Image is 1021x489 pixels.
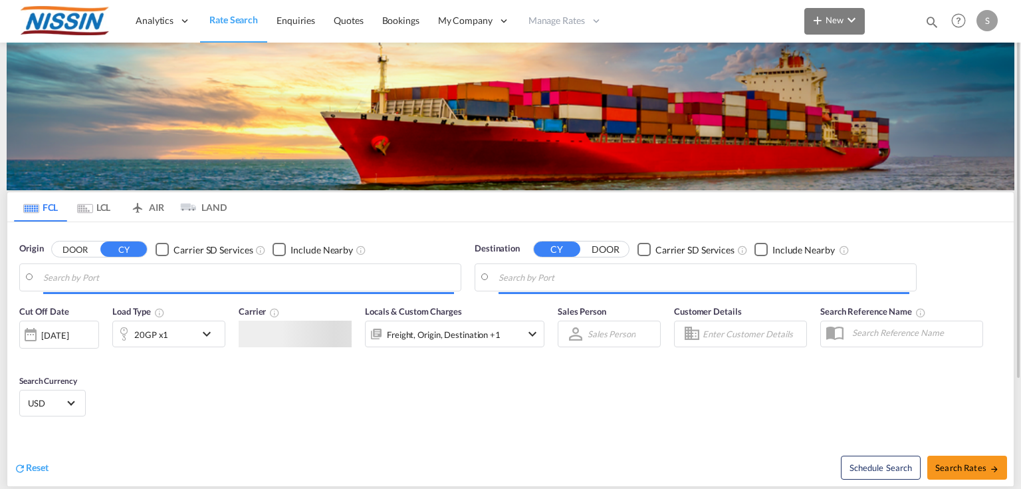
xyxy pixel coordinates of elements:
md-icon: Your search will be saved by the below given name [915,307,926,318]
md-icon: icon-chevron-down [844,12,859,28]
span: Destination [475,242,520,255]
span: My Company [438,14,493,27]
span: Sales Person [558,306,606,317]
span: Locals & Custom Charges [365,306,462,317]
span: Customer Details [674,306,741,317]
span: Reset [26,462,49,473]
md-icon: icon-airplane [130,200,146,210]
span: Search Currency [19,376,77,386]
span: Search Rates [935,462,999,473]
div: icon-refreshReset [14,461,49,476]
div: [DATE] [41,329,68,341]
md-tab-item: FCL [14,192,67,222]
span: USD [28,397,65,409]
span: Carrier [239,306,280,317]
input: Enter Customer Details [703,324,802,344]
md-icon: Unchecked: Search for CY (Container Yard) services for all selected carriers.Checked : Search for... [255,245,266,255]
img: LCL+%26+FCL+BACKGROUND.png [7,43,1014,190]
div: [DATE] [19,321,99,349]
div: icon-magnify [925,15,939,35]
md-icon: icon-chevron-down [524,326,540,342]
md-icon: icon-refresh [14,462,26,474]
div: 20GP x1 [134,325,168,344]
md-icon: icon-information-outline [154,307,165,318]
md-pagination-wrapper: Use the left and right arrow keys to navigate between tabs [14,192,227,222]
md-icon: Unchecked: Ignores neighbouring ports when fetching rates.Checked : Includes neighbouring ports w... [839,245,850,255]
md-checkbox: Checkbox No Ink [156,242,253,256]
div: Carrier SD Services [655,244,735,257]
div: Help [947,9,976,33]
div: Include Nearby [290,244,353,257]
input: Search by Port [499,267,909,287]
div: S [976,10,998,31]
md-tab-item: AIR [120,192,173,222]
md-tab-item: LAND [173,192,227,222]
div: 20GP x1icon-chevron-down [112,321,225,347]
span: Origin [19,242,43,255]
md-icon: icon-chevron-down [199,326,221,342]
span: Manage Rates [528,14,585,27]
div: Origin DOOR CY Checkbox No InkUnchecked: Search for CY (Container Yard) services for all selected... [7,222,1014,486]
md-select: Sales Person [586,325,637,344]
span: New [810,15,859,25]
button: Search Ratesicon-arrow-right [927,456,1007,480]
div: Carrier SD Services [173,244,253,257]
md-select: Select Currency: $ USDUnited States Dollar [27,393,78,412]
button: CY [100,242,147,257]
span: Cut Off Date [19,306,69,317]
button: CY [534,242,580,257]
md-icon: The selected Trucker/Carrierwill be displayed in the rate results If the rates are from another f... [269,307,280,318]
span: Load Type [112,306,165,317]
img: 485da9108dca11f0a63a77e390b9b49c.jpg [20,6,110,36]
input: Search by Port [43,267,454,287]
span: Search Reference Name [820,306,926,317]
input: Search Reference Name [846,323,982,343]
div: Freight Origin Destination Factory Stuffing [387,325,501,344]
span: Quotes [334,15,363,26]
span: Analytics [136,14,173,27]
md-checkbox: Checkbox No Ink [637,242,735,256]
span: Help [947,9,970,32]
md-icon: icon-arrow-right [990,464,999,474]
md-icon: Unchecked: Ignores neighbouring ports when fetching rates.Checked : Includes neighbouring ports w... [356,245,366,255]
div: Freight Origin Destination Factory Stuffingicon-chevron-down [365,321,544,347]
div: Include Nearby [772,244,835,257]
button: DOOR [582,242,629,257]
button: Note: By default Schedule search will only considerorigin ports, destination ports and cut off da... [841,456,921,480]
md-checkbox: Checkbox No Ink [273,242,353,256]
md-icon: Unchecked: Search for CY (Container Yard) services for all selected carriers.Checked : Search for... [737,245,748,255]
button: DOOR [52,242,98,257]
span: Enquiries [277,15,315,26]
md-checkbox: Checkbox No Ink [754,242,835,256]
md-datepicker: Select [19,347,29,365]
button: icon-plus 400-fgNewicon-chevron-down [804,8,865,35]
span: Bookings [382,15,419,26]
span: Rate Search [209,14,258,25]
md-icon: icon-magnify [925,15,939,29]
md-tab-item: LCL [67,192,120,222]
md-icon: icon-plus 400-fg [810,12,826,28]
